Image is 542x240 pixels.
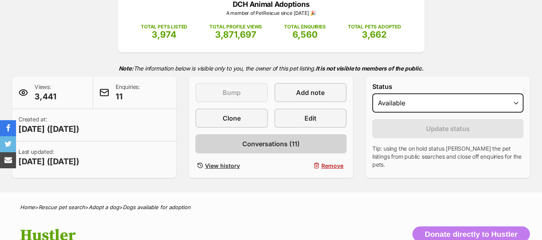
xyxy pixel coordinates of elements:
span: 6,560 [292,29,318,40]
a: View history [195,160,268,171]
a: Adopt a dog [89,204,119,210]
a: Home [20,204,35,210]
label: Status [372,83,524,90]
a: Clone [195,109,268,128]
span: 11 [116,91,140,102]
a: Edit [274,109,347,128]
p: The information below is visible only to you, the owner of this pet listing. [12,60,530,77]
span: Remove [321,161,343,170]
a: Rescue pet search [39,204,85,210]
strong: It is not visible to members of the public. [316,65,424,72]
span: View history [205,161,240,170]
strong: Note: [119,65,134,72]
span: Conversations (11) [242,139,300,149]
a: Conversations (11) [195,134,347,153]
p: Views: [35,83,57,102]
a: Dogs available for adoption [123,204,191,210]
p: TOTAL PROFILE VIEWS [209,23,262,30]
p: Last updated: [18,148,79,167]
span: 3,871,697 [215,29,256,40]
span: 3,662 [362,29,387,40]
span: Add note [296,88,325,97]
span: Edit [304,113,317,123]
button: Update status [372,119,524,138]
span: Update status [426,124,470,133]
p: Enquiries: [116,83,140,102]
button: Remove [274,160,347,171]
span: [DATE] ([DATE]) [18,156,79,167]
p: TOTAL PETS LISTED [141,23,187,30]
p: TOTAL ENQUIRIES [284,23,325,30]
a: Add note [274,83,347,102]
span: [DATE] ([DATE]) [18,123,79,135]
p: TOTAL PETS ADOPTED [348,23,401,30]
span: Bump [223,88,241,97]
span: 3,974 [152,29,177,40]
p: Created at: [18,115,79,135]
button: Bump [195,83,268,102]
span: Clone [223,113,241,123]
span: 3,441 [35,91,57,102]
p: A member of PetRescue since [DATE] 🎉 [130,10,412,17]
p: Tip: using the on hold status [PERSON_NAME] the pet listings from public searches and close off e... [372,145,524,169]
